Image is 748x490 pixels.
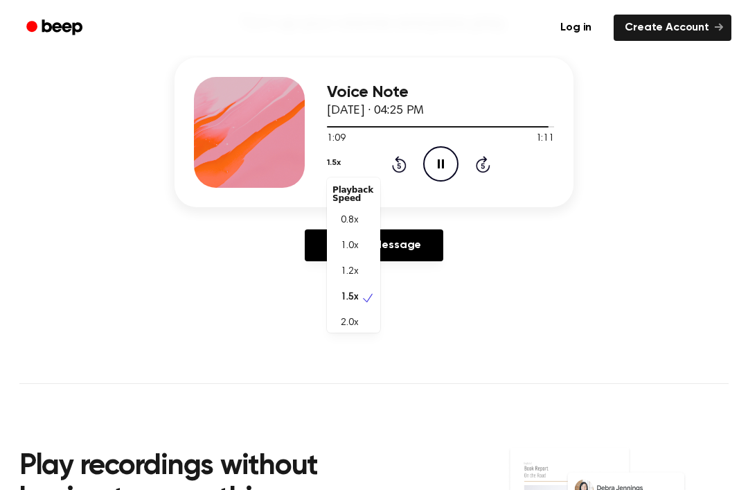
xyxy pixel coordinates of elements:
[341,290,358,305] span: 1.5x
[327,180,380,208] div: Playback Speed
[341,316,358,331] span: 2.0x
[327,177,380,333] div: 1.5x
[341,213,358,228] span: 0.8x
[341,239,358,254] span: 1.0x
[341,265,358,279] span: 1.2x
[327,151,340,175] button: 1.5x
